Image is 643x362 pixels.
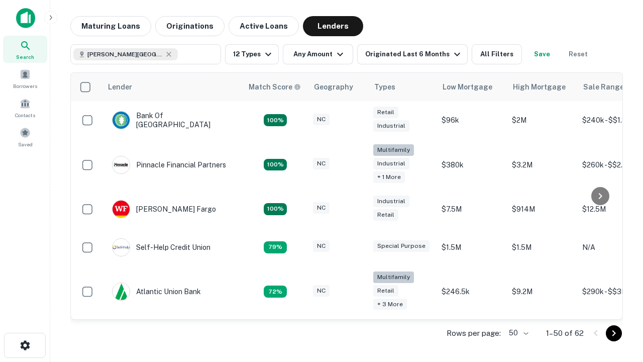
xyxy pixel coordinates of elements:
div: Lender [108,81,132,93]
span: Contacts [15,111,35,119]
div: Bank Of [GEOGRAPHIC_DATA] [112,111,233,129]
div: Atlantic Union Bank [112,283,201,301]
th: Types [368,73,437,101]
td: $7.5M [437,190,507,228]
div: Special Purpose [373,240,430,252]
a: Search [3,36,47,63]
img: picture [113,239,130,256]
div: + 3 more [373,299,407,310]
div: [PERSON_NAME] Fargo [112,200,216,218]
td: $2M [507,101,577,139]
div: Self-help Credit Union [112,238,210,256]
td: $3.3M [507,317,577,355]
div: High Mortgage [513,81,566,93]
button: Active Loans [229,16,299,36]
div: Types [374,81,395,93]
div: Industrial [373,158,409,169]
span: Saved [18,140,33,148]
div: Industrial [373,196,409,207]
td: $1.5M [507,228,577,266]
p: Rows per page: [447,327,501,339]
button: Any Amount [283,44,353,64]
div: Matching Properties: 10, hasApolloMatch: undefined [264,286,287,298]
button: Maturing Loans [70,16,151,36]
div: 50 [505,326,530,340]
button: Originations [155,16,225,36]
img: picture [113,283,130,300]
td: $9.2M [507,266,577,317]
th: Capitalize uses an advanced AI algorithm to match your search with the best lender. The match sco... [243,73,308,101]
button: Go to next page [606,325,622,341]
button: Lenders [303,16,363,36]
div: NC [313,285,330,297]
div: NC [313,158,330,169]
img: picture [113,112,130,129]
td: $246.5k [437,266,507,317]
div: Matching Properties: 15, hasApolloMatch: undefined [264,203,287,215]
a: Borrowers [3,65,47,92]
img: capitalize-icon.png [16,8,35,28]
div: Sale Range [583,81,624,93]
div: Multifamily [373,271,414,283]
div: + 1 more [373,171,405,183]
td: $1.5M [437,228,507,266]
div: NC [313,114,330,125]
iframe: Chat Widget [593,282,643,330]
div: Multifamily [373,144,414,156]
th: Low Mortgage [437,73,507,101]
span: Search [16,53,34,61]
td: $914M [507,190,577,228]
th: High Mortgage [507,73,577,101]
th: Geography [308,73,368,101]
div: Matching Properties: 11, hasApolloMatch: undefined [264,241,287,253]
img: picture [113,156,130,173]
td: $3.2M [507,139,577,190]
div: Geography [314,81,353,93]
td: $380k [437,139,507,190]
span: Borrowers [13,82,37,90]
button: Reset [562,44,594,64]
div: Retail [373,209,398,221]
th: Lender [102,73,243,101]
a: Saved [3,123,47,150]
p: 1–50 of 62 [546,327,584,339]
div: Capitalize uses an advanced AI algorithm to match your search with the best lender. The match sco... [249,81,301,93]
button: Save your search to get updates of matches that match your search criteria. [526,44,558,64]
div: Industrial [373,120,409,132]
div: Retail [373,285,398,297]
div: Low Mortgage [443,81,492,93]
td: $96k [437,101,507,139]
div: NC [313,240,330,252]
button: Originated Last 6 Months [357,44,468,64]
button: All Filters [472,44,522,64]
div: Pinnacle Financial Partners [112,156,226,174]
div: Originated Last 6 Months [365,48,463,60]
div: Retail [373,107,398,118]
img: picture [113,201,130,218]
div: NC [313,202,330,214]
div: Matching Properties: 25, hasApolloMatch: undefined [264,159,287,171]
h6: Match Score [249,81,299,93]
td: $200k [437,317,507,355]
a: Contacts [3,94,47,121]
div: Matching Properties: 14, hasApolloMatch: undefined [264,114,287,126]
span: [PERSON_NAME][GEOGRAPHIC_DATA], [GEOGRAPHIC_DATA] [87,50,163,59]
button: 12 Types [225,44,279,64]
